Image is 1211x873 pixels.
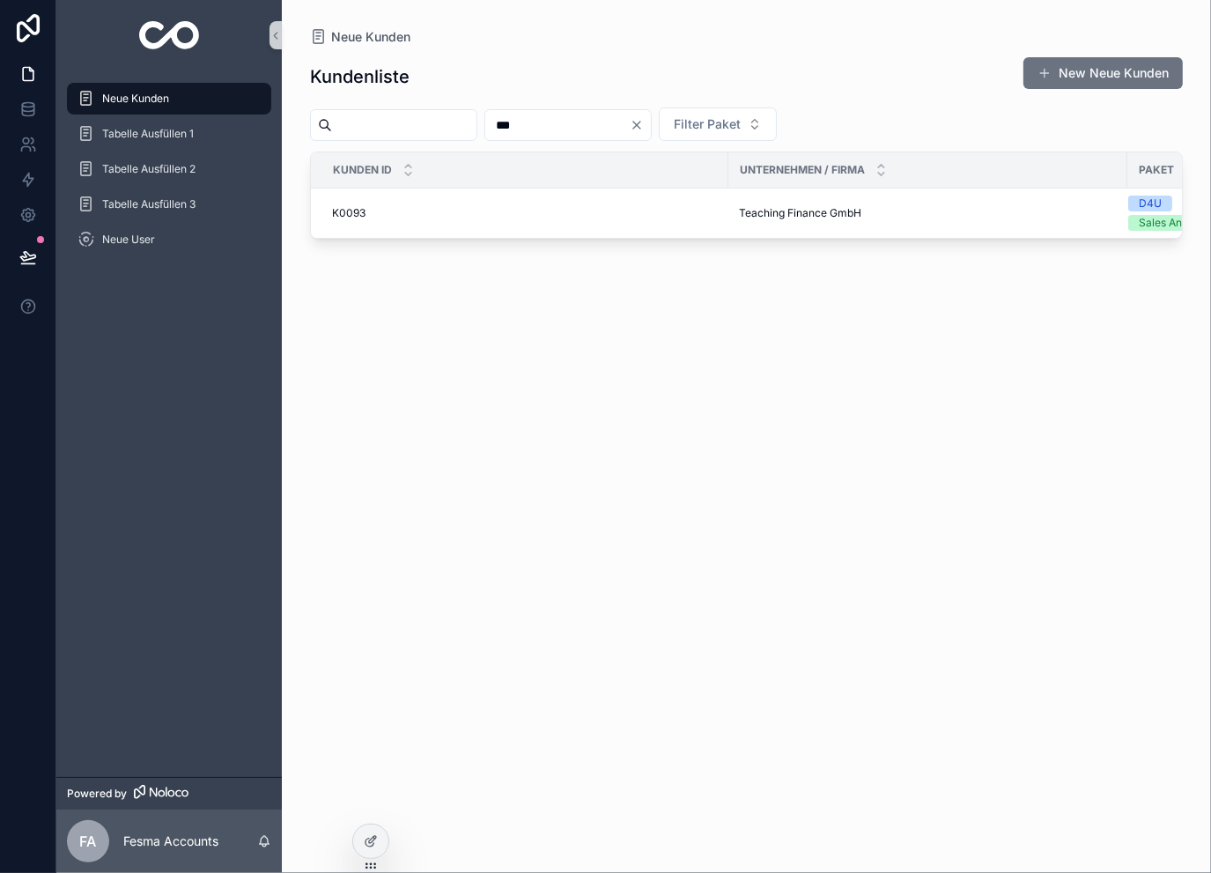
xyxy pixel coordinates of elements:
a: Neue Kunden [310,28,410,46]
button: New Neue Kunden [1023,57,1183,89]
span: Powered by [67,787,127,801]
span: Paket [1139,163,1174,177]
a: K0093 [332,206,718,220]
span: Tabelle Ausfüllen 3 [102,197,196,211]
p: Fesma Accounts [123,832,218,850]
a: Neue Kunden [67,83,271,115]
div: scrollable content [56,70,282,278]
span: Tabelle Ausfüllen 2 [102,162,196,176]
a: Tabelle Ausfüllen 1 [67,118,271,150]
span: K0093 [332,206,366,220]
div: D4U [1139,196,1162,211]
a: Neue User [67,224,271,255]
span: Neue Kunden [102,92,169,106]
span: Tabelle Ausfüllen 1 [102,127,194,141]
a: Powered by [56,777,282,810]
button: Select Button [659,107,777,141]
span: Kunden ID [333,163,392,177]
a: Tabelle Ausfüllen 3 [67,189,271,220]
img: App logo [139,21,200,49]
button: Clear [630,118,651,132]
span: FA [80,831,97,852]
h1: Kundenliste [310,64,410,89]
a: Tabelle Ausfüllen 2 [67,153,271,185]
span: Teaching Finance GmbH [739,206,861,220]
span: Filter Paket [674,115,741,133]
span: Neue Kunden [331,28,410,46]
span: Unternehmen / Firma [740,163,865,177]
a: Teaching Finance GmbH [739,206,1117,220]
span: Neue User [102,233,155,247]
